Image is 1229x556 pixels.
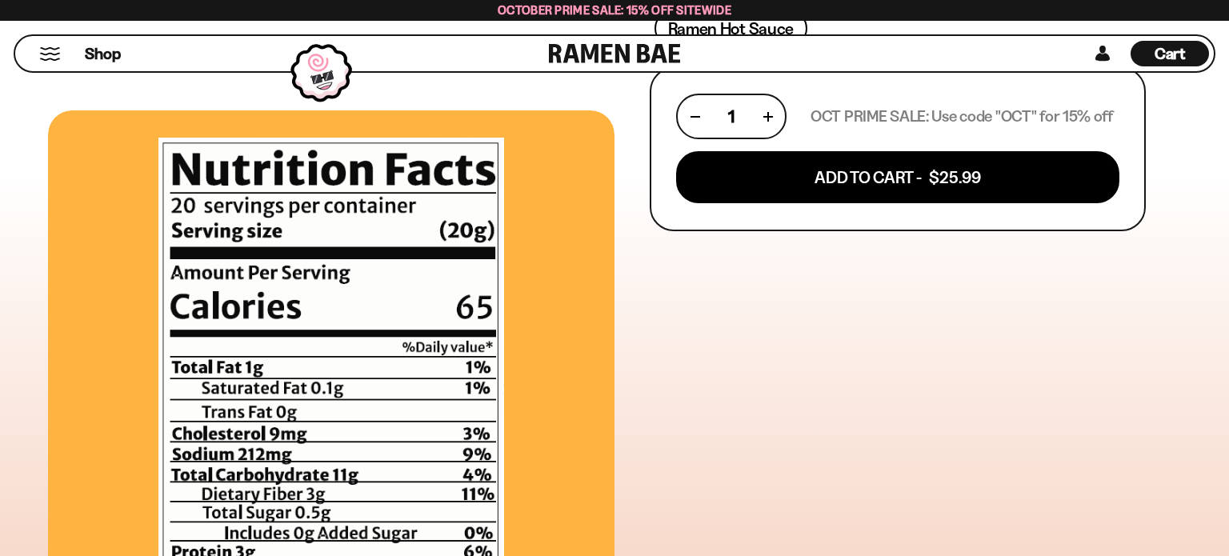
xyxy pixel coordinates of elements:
span: 1 [728,106,735,126]
span: Shop [85,43,121,65]
span: Cart [1155,44,1186,63]
div: Cart [1131,36,1209,71]
button: Mobile Menu Trigger [39,47,61,61]
p: OCT PRIME SALE: Use code "OCT" for 15% off [811,106,1113,126]
span: October Prime Sale: 15% off Sitewide [498,2,731,18]
a: Shop [85,41,121,66]
button: Add To Cart - $25.99 [676,151,1119,203]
